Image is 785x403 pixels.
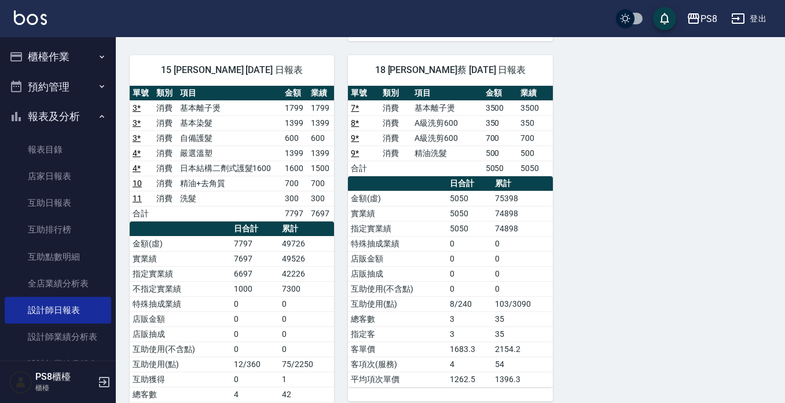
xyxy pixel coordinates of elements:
[177,161,282,176] td: 日本結構二劑式護髮1600
[492,221,552,236] td: 74898
[380,115,412,130] td: 消費
[348,236,447,251] td: 特殊抽成業績
[447,206,492,221] td: 5050
[492,251,552,266] td: 0
[153,115,177,130] td: 消費
[282,86,308,101] th: 金額
[279,222,334,237] th: 累計
[308,130,334,146] td: 600
[177,100,282,115] td: 基本離子燙
[308,206,334,221] td: 7697
[177,146,282,161] td: 嚴選溫塑
[348,206,447,221] td: 實業績
[447,296,492,311] td: 8/240
[492,357,552,372] td: 54
[308,146,334,161] td: 1399
[700,12,717,26] div: PS8
[130,236,231,251] td: 金額(虛)
[5,244,111,270] a: 互助點數明細
[279,372,334,387] td: 1
[130,326,231,342] td: 店販抽成
[492,311,552,326] td: 35
[348,342,447,357] td: 客單價
[177,115,282,130] td: 基本染髮
[279,357,334,372] td: 75/2250
[348,191,447,206] td: 金額(虛)
[130,342,231,357] td: 互助使用(不含點)
[518,161,553,176] td: 5050
[348,86,380,101] th: 單號
[282,206,308,221] td: 7797
[231,342,279,357] td: 0
[483,100,518,115] td: 3500
[653,7,676,30] button: save
[348,326,447,342] td: 指定客
[130,86,334,222] table: a dense table
[5,297,111,324] a: 設計師日報表
[153,130,177,146] td: 消費
[130,311,231,326] td: 店販金額
[492,236,552,251] td: 0
[380,146,412,161] td: 消費
[447,357,492,372] td: 4
[282,115,308,130] td: 1399
[308,176,334,191] td: 700
[279,266,334,281] td: 42226
[282,176,308,191] td: 700
[231,236,279,251] td: 7797
[447,251,492,266] td: 0
[308,161,334,176] td: 1500
[412,130,483,146] td: A級洗剪600
[412,146,483,161] td: 精油洗髮
[130,206,153,221] td: 合計
[483,115,518,130] td: 350
[348,161,380,176] td: 合計
[447,266,492,281] td: 0
[412,115,483,130] td: A級洗剪600
[282,146,308,161] td: 1399
[308,100,334,115] td: 1799
[518,86,553,101] th: 業績
[447,311,492,326] td: 3
[279,342,334,357] td: 0
[133,179,142,188] a: 10
[130,357,231,372] td: 互助使用(點)
[231,296,279,311] td: 0
[492,191,552,206] td: 75398
[133,194,142,203] a: 11
[447,281,492,296] td: 0
[153,100,177,115] td: 消費
[153,176,177,191] td: 消費
[492,206,552,221] td: 74898
[348,176,552,387] table: a dense table
[5,216,111,243] a: 互助排行榜
[130,266,231,281] td: 指定實業績
[177,130,282,146] td: 自備護髮
[483,86,518,101] th: 金額
[412,100,483,115] td: 基本離子燙
[279,296,334,311] td: 0
[231,222,279,237] th: 日合計
[5,136,111,163] a: 報表目錄
[177,191,282,206] td: 洗髮
[9,371,32,394] img: Person
[177,86,282,101] th: 項目
[447,176,492,191] th: 日合計
[231,372,279,387] td: 0
[177,176,282,191] td: 精油+去角質
[492,326,552,342] td: 35
[5,351,111,377] a: 設計師業績月報表
[518,130,553,146] td: 700
[380,130,412,146] td: 消費
[130,387,231,402] td: 總客數
[348,311,447,326] td: 總客數
[5,324,111,350] a: 設計師業績分析表
[518,115,553,130] td: 350
[492,296,552,311] td: 103/3090
[682,7,722,31] button: PS8
[153,191,177,206] td: 消費
[348,251,447,266] td: 店販金額
[153,86,177,101] th: 類別
[348,221,447,236] td: 指定實業績
[492,176,552,191] th: 累計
